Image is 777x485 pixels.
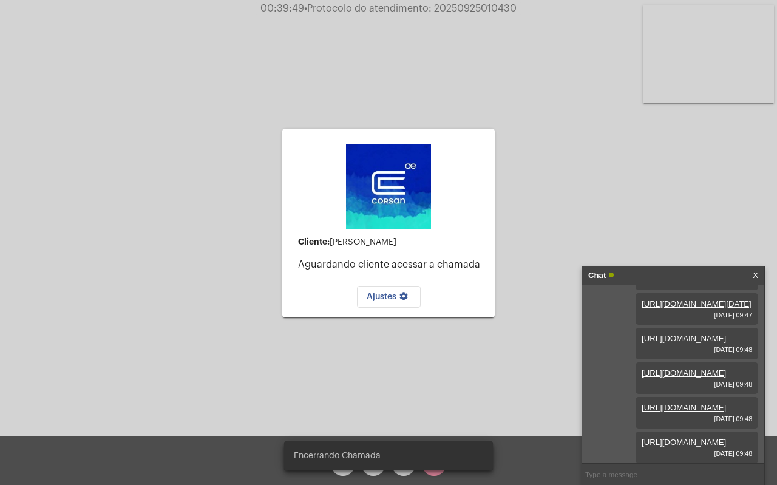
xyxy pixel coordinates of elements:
span: Online [609,273,614,277]
a: [URL][DOMAIN_NAME] [642,334,726,343]
a: [URL][DOMAIN_NAME] [642,438,726,447]
img: d4669ae0-8c07-2337-4f67-34b0df7f5ae4.jpeg [346,144,431,229]
a: [URL][DOMAIN_NAME][DATE] [642,299,752,308]
span: 00:39:49 [260,4,304,13]
span: [DATE] 09:48 [642,381,752,388]
button: Ajustes [357,286,421,308]
span: Encerrando Chamada [294,450,381,462]
span: • [304,4,307,13]
input: Type a message [582,464,764,485]
span: [DATE] 09:48 [642,450,752,457]
strong: Chat [588,266,606,285]
a: X [753,266,758,285]
div: [PERSON_NAME] [298,237,485,247]
span: [DATE] 09:48 [642,346,752,353]
span: Protocolo do atendimento: 20250925010430 [304,4,517,13]
span: [DATE] 09:48 [642,415,752,422]
a: [URL][DOMAIN_NAME] [642,368,726,378]
mat-icon: settings [396,291,411,306]
span: [DATE] 09:47 [642,311,752,319]
p: Aguardando cliente acessar a chamada [298,259,485,270]
span: Ajustes [367,293,411,301]
strong: Cliente: [298,237,330,246]
a: [URL][DOMAIN_NAME] [642,403,726,412]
